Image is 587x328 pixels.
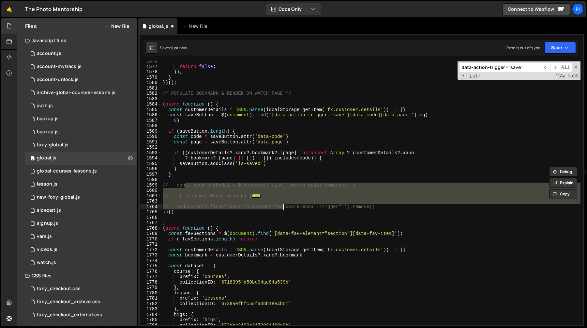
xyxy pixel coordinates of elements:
div: 1779 [140,285,162,290]
div: 1591 [140,139,162,145]
div: 1592 [140,145,162,150]
div: 1766 [140,215,162,221]
span: RegExp Search [552,73,559,79]
div: 1579 [140,75,162,80]
div: 1598 [140,177,162,183]
div: 13533/45030.js [25,125,137,139]
div: foxy-global.js [37,142,68,148]
span: 1 of 4 [467,74,484,79]
div: foxy_checkout.css [37,286,81,292]
div: 13533/34220.js [25,47,137,60]
div: videos.js [37,247,57,253]
div: 1594 [140,156,162,161]
button: New File [105,24,129,29]
div: sidecart.js [37,207,61,213]
div: Saved [160,45,187,51]
div: 1584 [140,102,162,107]
span: 0 [31,156,35,161]
div: 13533/43446.js [25,204,137,217]
div: 1578 [140,69,162,75]
div: 1580 [140,80,162,86]
div: 1767 [140,220,162,226]
h2: Files [25,23,37,30]
div: 13533/35292.js [25,165,137,178]
div: 1768 [140,226,162,231]
div: Javascript files [17,34,137,47]
div: 1780 [140,290,162,296]
span: Toggle Replace mode [460,73,467,79]
div: 1583 [140,96,162,102]
div: 1586 [140,112,162,118]
div: 1783 [140,306,162,312]
div: backup.js [37,116,59,122]
div: 1770 [140,237,162,242]
button: Save [544,42,576,54]
div: 1577 [140,64,162,70]
div: 1581 [140,86,162,91]
div: account.js [37,51,61,57]
span: Whole Word Search [567,73,574,79]
div: 13533/41206.js [25,73,137,86]
div: 1585 [140,107,162,113]
div: 13533/44030.css [25,295,137,308]
div: 13533/38527.js [25,256,137,269]
div: 1773 [140,253,162,258]
div: archive-global-courses-lessons.js [37,90,115,96]
div: foxy_checkout_external.css [37,312,102,318]
span: Search In Selection [574,73,579,79]
div: 13533/34034.js [25,99,137,112]
div: global-courses-lessons.js [37,168,97,174]
span: ... [252,194,261,197]
div: 13533/38628.js [25,60,137,73]
span: CaseSensitive Search [559,73,566,79]
div: 1587 [140,118,162,123]
div: lesson.js [37,181,57,187]
a: Pi [572,3,584,15]
div: 1776 [140,269,162,274]
div: 1771 [140,242,162,247]
span: ​ [550,63,559,72]
div: 1593 [140,150,162,156]
div: 1595 [140,161,162,167]
input: Search for [459,63,541,72]
div: 1769 [140,231,162,237]
button: Copy [549,189,577,199]
div: vars.js [37,234,52,239]
div: 1596 [140,166,162,172]
div: 1774 [140,258,162,264]
div: 13533/34219.js [25,139,137,152]
div: 1772 [140,247,162,253]
a: 🤙 [1,1,17,17]
div: 1764 [140,204,162,210]
div: 1781 [140,296,162,301]
button: Debug [549,167,577,177]
div: just now [172,45,187,51]
div: signup.js [37,221,58,226]
div: 1785 [140,317,162,323]
div: 1582 [140,91,162,96]
div: 13533/35472.js [25,178,137,191]
div: 13533/35364.js [25,217,137,230]
div: backup.js [37,129,59,135]
div: global.js [37,155,56,161]
div: 13533/38747.css [25,308,137,321]
div: 1590 [140,134,162,139]
div: 1597 [140,172,162,177]
div: 13533/39483.js [25,152,137,165]
div: 1763 [140,199,162,204]
div: 1765 [140,209,162,215]
div: 1599 [140,183,162,188]
div: 13533/38507.css [25,282,137,295]
button: Code Only [266,3,321,15]
div: Prod is out of sync [506,45,540,51]
div: new-foxy-global.js [37,194,80,200]
div: 1784 [140,312,162,318]
div: 1589 [140,129,162,134]
div: 1777 [140,274,162,280]
div: watch.js [37,260,56,266]
div: 1576 [140,58,162,64]
div: 1588 [140,123,162,129]
div: The Photo Mentorship [25,5,83,13]
div: 13533/40053.js [25,191,137,204]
